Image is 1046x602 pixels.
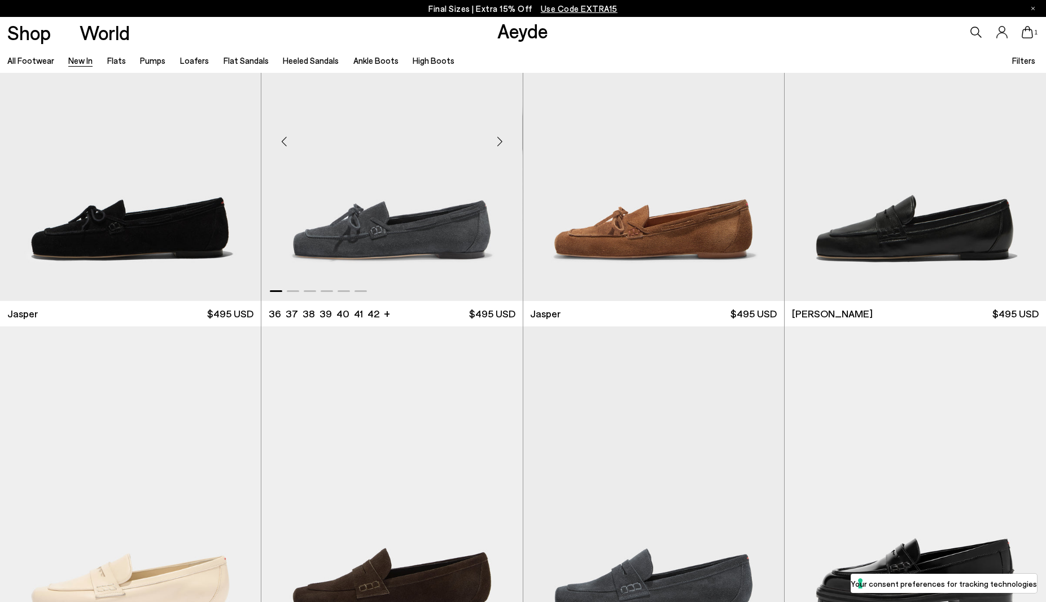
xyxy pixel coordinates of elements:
button: Your consent preferences for tracking technologies [851,574,1037,593]
a: Aeyde [497,19,548,42]
span: Navigate to /collections/ss25-final-sizes [541,3,618,14]
span: Filters [1012,55,1035,66]
span: $495 USD [992,307,1039,321]
li: 37 [286,307,298,321]
a: Ankle Boots [353,55,399,66]
label: Your consent preferences for tracking technologies [851,578,1037,590]
li: 42 [367,307,379,321]
a: Flats [107,55,126,66]
a: [PERSON_NAME] $495 USD [785,301,1046,326]
a: World [80,23,130,42]
li: 41 [354,307,363,321]
li: 40 [336,307,349,321]
a: 36 37 38 39 40 41 42 + $495 USD [261,301,522,326]
a: New In [68,55,93,66]
span: 1 [1033,29,1039,36]
ul: variant [269,307,376,321]
p: Final Sizes | Extra 15% Off [428,2,618,16]
a: Pumps [140,55,165,66]
a: Shop [7,23,51,42]
li: 36 [269,307,281,321]
a: High Boots [413,55,454,66]
li: 39 [320,307,332,321]
span: $495 USD [730,307,777,321]
a: All Footwear [7,55,54,66]
div: Next slide [483,125,517,159]
span: $495 USD [207,307,253,321]
span: Jasper [7,307,38,321]
a: Jasper $495 USD [523,301,784,326]
div: Previous slide [267,125,301,159]
li: 38 [303,307,315,321]
a: 1 [1022,26,1033,38]
span: [PERSON_NAME] [792,307,873,321]
a: Loafers [180,55,209,66]
a: Flat Sandals [224,55,269,66]
li: + [384,306,390,321]
span: $495 USD [469,307,515,321]
span: Jasper [530,307,561,321]
a: Heeled Sandals [283,55,339,66]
